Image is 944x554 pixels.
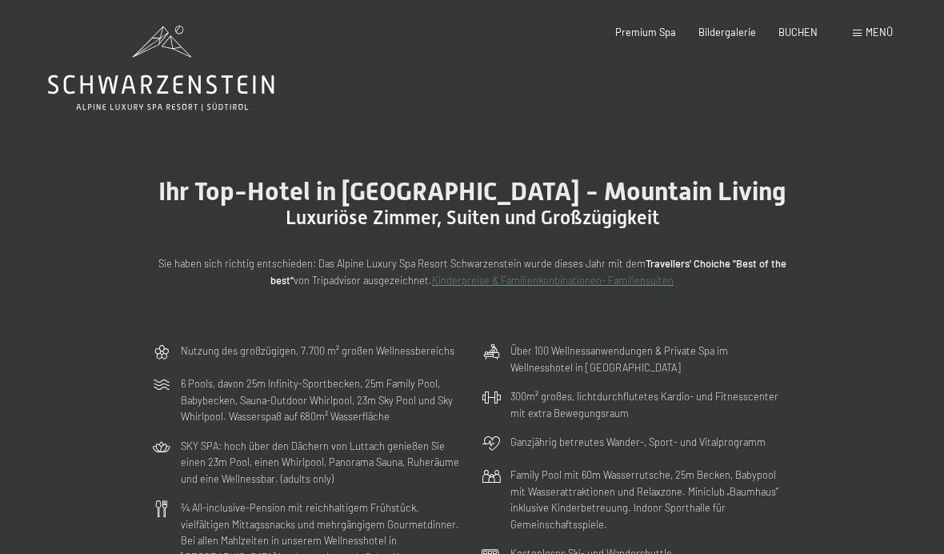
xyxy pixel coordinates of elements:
a: Premium Spa [615,26,676,38]
span: Menü [866,26,893,38]
p: Ganzjährig betreutes Wander-, Sport- und Vitalprogramm [510,434,766,450]
strong: Travellers' Choiche "Best of the best" [270,257,786,286]
p: 300m² großes, lichtdurchflutetes Kardio- und Fitnesscenter mit extra Bewegungsraum [510,388,792,421]
p: 6 Pools, davon 25m Infinity-Sportbecken, 25m Family Pool, Babybecken, Sauna-Outdoor Whirlpool, 23... [181,375,462,424]
a: Bildergalerie [698,26,756,38]
p: Family Pool mit 60m Wasserrutsche, 25m Becken, Babypool mit Wasserattraktionen und Relaxzone. Min... [510,467,792,532]
a: BUCHEN [778,26,818,38]
span: Ihr Top-Hotel in [GEOGRAPHIC_DATA] - Mountain Living [158,176,786,207]
a: Kinderpreise & Familienkonbinationen- Familiensuiten [432,274,674,287]
p: SKY SPA: hoch über den Dächern von Luttach genießen Sie einen 23m Pool, einen Whirlpool, Panorama... [181,438,462,487]
p: Über 100 Wellnessanwendungen & Private Spa im Wellnesshotel in [GEOGRAPHIC_DATA] [510,343,792,375]
span: Luxuriöse Zimmer, Suiten und Großzügigkeit [286,207,659,229]
p: Nutzung des großzügigen, 7.700 m² großen Wellnessbereichs [181,343,454,359]
p: Sie haben sich richtig entschieden: Das Alpine Luxury Spa Resort Schwarzenstein wurde dieses Jahr... [152,255,792,288]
